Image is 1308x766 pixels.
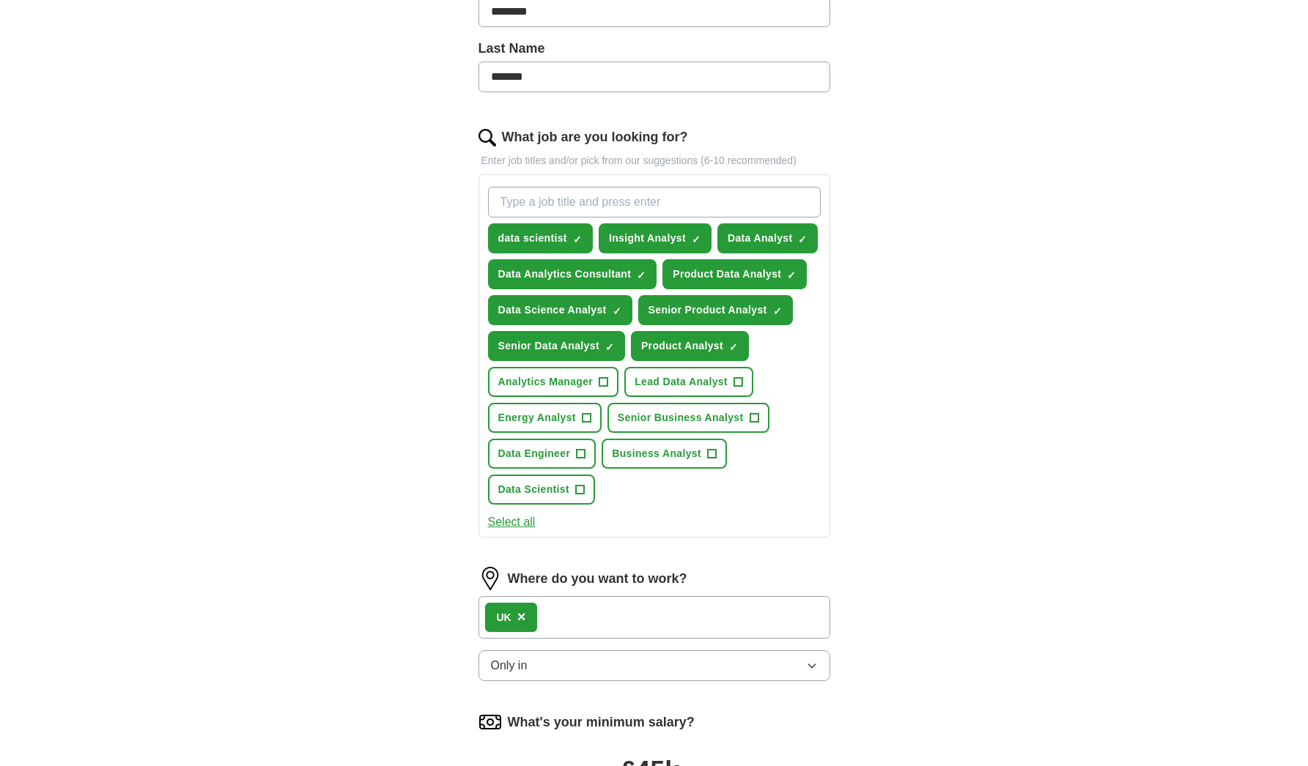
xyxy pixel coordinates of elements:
span: Analytics Manager [498,374,594,390]
button: Analytics Manager [488,367,619,397]
span: Business Analyst [612,446,701,461]
span: Product Data Analyst [673,267,781,282]
span: data scientist [498,231,567,246]
span: ✓ [613,305,621,317]
img: salary.png [479,710,502,734]
span: Senior Data Analyst [498,338,599,354]
span: Data Science Analyst [498,302,607,318]
span: ✓ [573,234,582,245]
span: ✓ [692,234,701,245]
span: Insight Analyst [609,231,686,246]
button: Only in [479,650,830,681]
span: Only in [491,657,528,674]
span: Data Scientist [498,482,570,497]
button: Business Analyst [602,439,727,469]
span: Energy Analyst [498,410,576,425]
label: Where do you want to work? [508,569,687,589]
label: What's your minimum salary? [508,713,695,732]
button: Senior Business Analyst [607,403,769,433]
span: × [517,609,526,625]
button: Insight Analyst✓ [599,223,712,253]
span: ✓ [637,269,646,281]
button: Data Analyst✓ [717,223,819,253]
p: Enter job titles and/or pick from our suggestions (6-10 recommended) [479,153,830,168]
span: ✓ [605,341,614,353]
span: ✓ [798,234,807,245]
span: Data Analyst [728,231,793,246]
button: Data Analytics Consultant✓ [488,259,657,289]
button: Product Analyst✓ [631,331,749,361]
input: Type a job title and press enter [488,187,821,217]
span: Product Analyst [641,338,723,354]
button: Select all [488,513,536,531]
button: Product Data Analyst✓ [662,259,807,289]
span: ✓ [729,341,738,353]
button: Data Engineer [488,439,596,469]
img: location.png [479,567,502,590]
span: Senior Product Analyst [649,302,767,318]
span: Data Engineer [498,446,571,461]
div: UK [497,610,511,625]
label: Last Name [479,39,830,59]
button: Data Science Analyst✓ [488,295,632,325]
button: Data Scientist [488,475,596,505]
button: Lead Data Analyst [624,367,753,397]
img: search.png [479,129,496,146]
label: What job are you looking for? [502,127,688,147]
button: Senior Product Analyst✓ [638,295,793,325]
span: Lead Data Analyst [635,374,728,390]
button: Senior Data Analyst✓ [488,331,625,361]
span: Senior Business Analyst [618,410,744,425]
span: ✓ [773,305,782,317]
button: × [517,606,526,628]
span: ✓ [787,269,796,281]
span: Data Analytics Consultant [498,267,632,282]
button: data scientist✓ [488,223,593,253]
button: Energy Analyst [488,403,602,433]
